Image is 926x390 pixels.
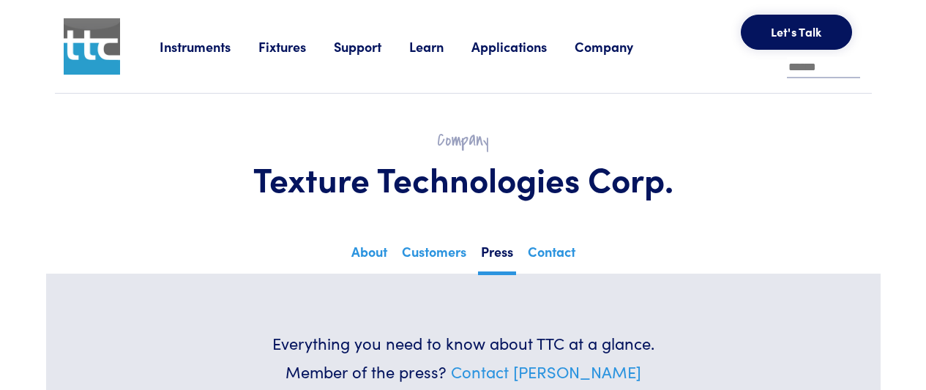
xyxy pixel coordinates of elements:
[90,129,837,151] h2: Company
[258,37,334,56] a: Fixtures
[575,37,661,56] a: Company
[217,332,709,355] h6: Everything you need to know about TTC at a glance.
[741,15,852,50] button: Let's Talk
[64,18,120,75] img: ttc_logo_1x1_v1.0.png
[348,239,390,271] a: About
[525,239,578,271] a: Contact
[471,37,575,56] a: Applications
[478,239,516,275] a: Press
[399,239,469,271] a: Customers
[409,37,471,56] a: Learn
[160,37,258,56] a: Instruments
[217,360,709,383] h6: Member of the press?
[90,157,837,200] h1: Texture Technologies Corp.
[451,360,641,383] a: Contact [PERSON_NAME]
[334,37,409,56] a: Support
